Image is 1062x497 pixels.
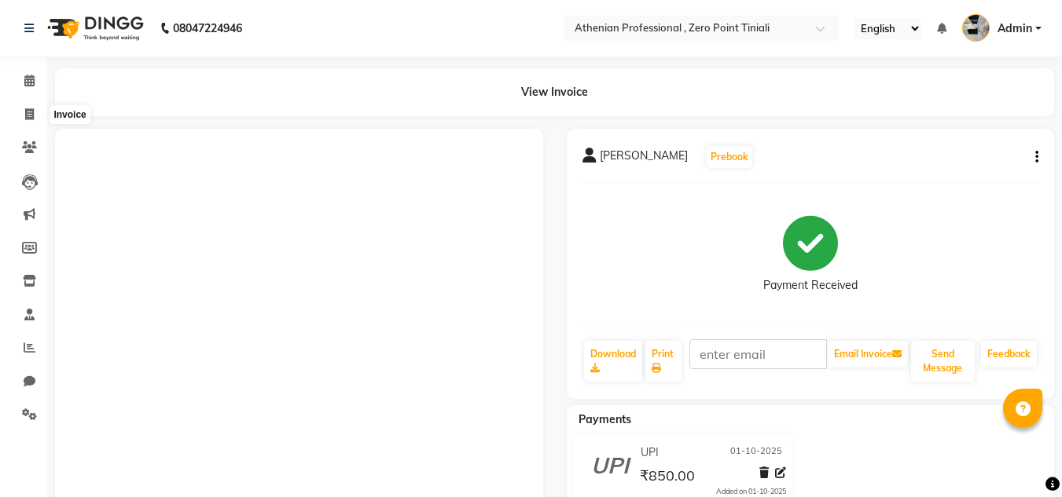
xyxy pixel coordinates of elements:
img: logo [40,6,148,50]
span: ₹850.00 [640,466,695,488]
a: Print [645,341,682,382]
span: 01-10-2025 [730,444,782,461]
span: Admin [998,20,1032,37]
span: [PERSON_NAME] [600,148,688,170]
span: Payments [579,412,631,426]
button: Send Message [911,341,975,382]
span: UPI [641,444,659,461]
a: Feedback [981,341,1037,367]
div: Invoice [50,105,90,124]
b: 08047224946 [173,6,242,50]
button: Prebook [707,146,752,168]
input: enter email [689,339,827,369]
div: Added on 01-10-2025 [716,486,786,497]
button: Email Invoice [828,341,908,367]
iframe: chat widget [996,434,1046,481]
div: View Invoice [55,68,1054,116]
a: Download [584,341,642,382]
img: Admin [962,14,990,42]
div: Payment Received [763,277,858,294]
